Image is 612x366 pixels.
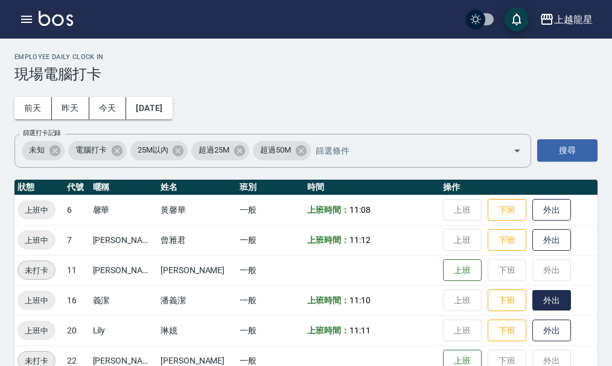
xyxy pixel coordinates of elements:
button: 搜尋 [537,139,598,162]
td: [PERSON_NAME] [90,225,158,255]
td: 曾雅君 [158,225,237,255]
div: 超過25M [191,141,249,160]
div: 電腦打卡 [68,141,127,160]
span: 上班中 [18,294,56,307]
button: 下班 [488,289,526,312]
span: 11:08 [349,205,371,215]
img: Logo [39,11,73,26]
span: 25M以內 [130,144,176,156]
span: 上班中 [18,234,56,247]
td: 黃馨華 [158,195,237,225]
button: 上班 [443,259,482,282]
td: 一般 [237,285,304,315]
td: 義潔 [90,285,158,315]
th: 操作 [440,180,598,195]
button: 外出 [532,290,571,311]
button: 下班 [488,320,526,342]
td: 7 [64,225,90,255]
div: 25M以內 [130,141,188,160]
button: 外出 [532,229,571,251]
span: 未打卡 [18,264,55,277]
td: 20 [64,315,90,345]
td: 6 [64,195,90,225]
td: 潘義潔 [158,285,237,315]
span: 超過25M [191,144,237,156]
td: 16 [64,285,90,315]
div: 超過50M [253,141,311,160]
button: 上越龍星 [535,7,598,32]
button: Open [508,141,527,160]
th: 時間 [304,180,440,195]
span: 電腦打卡 [68,144,114,156]
td: Lily [90,315,158,345]
input: 篩選條件 [313,140,492,161]
td: 一般 [237,255,304,285]
th: 狀態 [14,180,64,195]
h2: Employee Daily Clock In [14,53,598,61]
b: 上班時間： [307,295,349,305]
button: 外出 [532,199,571,221]
th: 班別 [237,180,304,195]
td: 馨華 [90,195,158,225]
h3: 現場電腦打卡 [14,66,598,83]
div: 上越龍星 [554,12,593,27]
span: 超過50M [253,144,298,156]
b: 上班時間： [307,235,349,245]
td: 一般 [237,195,304,225]
b: 上班時間： [307,205,349,215]
th: 代號 [64,180,90,195]
td: 琳嬑 [158,315,237,345]
label: 篩選打卡記錄 [23,128,61,137]
button: 下班 [488,199,526,221]
div: 未知 [22,141,65,160]
button: 外出 [532,320,571,342]
th: 姓名 [158,180,237,195]
button: 前天 [14,97,52,119]
span: 11:12 [349,235,371,245]
span: 11:10 [349,295,371,305]
td: [PERSON_NAME] [158,255,237,285]
button: save [505,7,529,31]
span: 上班中 [18,324,56,337]
span: 11:11 [349,326,371,335]
button: [DATE] [126,97,172,119]
button: 下班 [488,229,526,251]
span: 未知 [22,144,52,156]
td: [PERSON_NAME] [90,255,158,285]
button: 今天 [89,97,127,119]
td: 11 [64,255,90,285]
th: 暱稱 [90,180,158,195]
span: 上班中 [18,204,56,216]
td: 一般 [237,225,304,255]
button: 昨天 [52,97,89,119]
td: 一般 [237,315,304,345]
b: 上班時間： [307,326,349,335]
